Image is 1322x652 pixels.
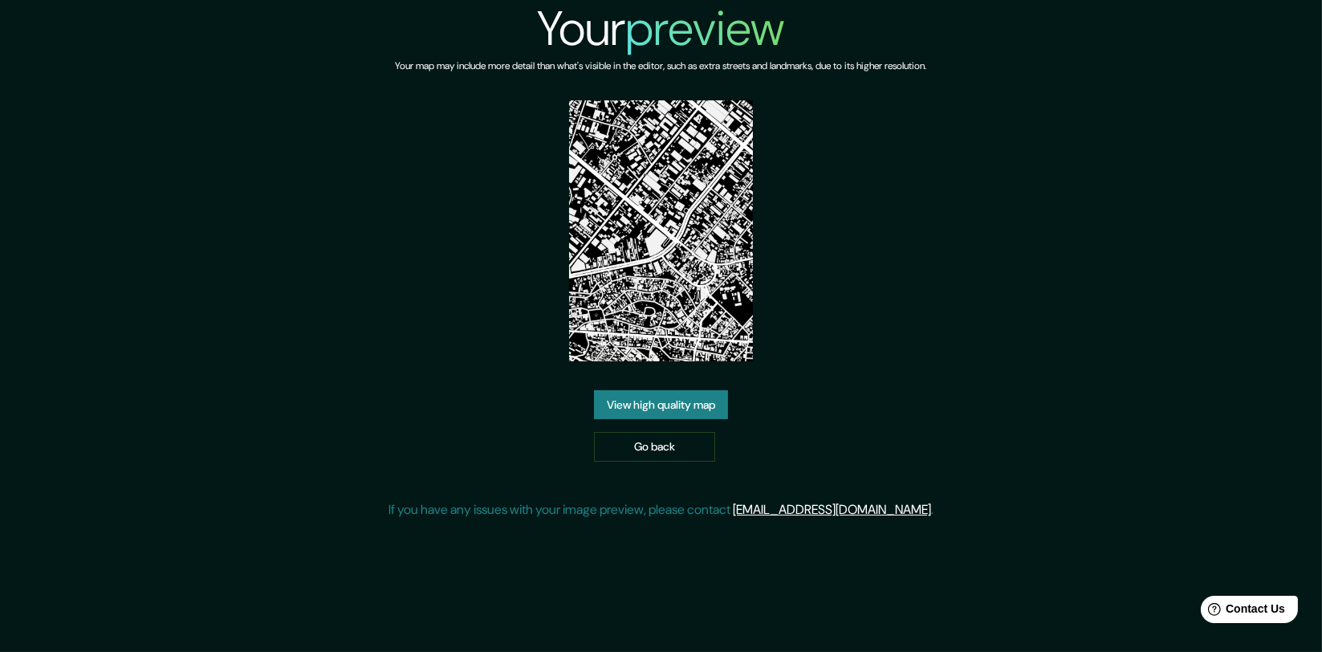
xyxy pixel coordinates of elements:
[594,432,715,462] a: Go back
[733,501,931,518] a: [EMAIL_ADDRESS][DOMAIN_NAME]
[388,500,934,520] p: If you have any issues with your image preview, please contact .
[396,58,927,75] h6: Your map may include more detail than what's visible in the editor, such as extra streets and lan...
[594,390,728,420] a: View high quality map
[569,100,754,361] img: created-map-preview
[1179,589,1304,634] iframe: Help widget launcher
